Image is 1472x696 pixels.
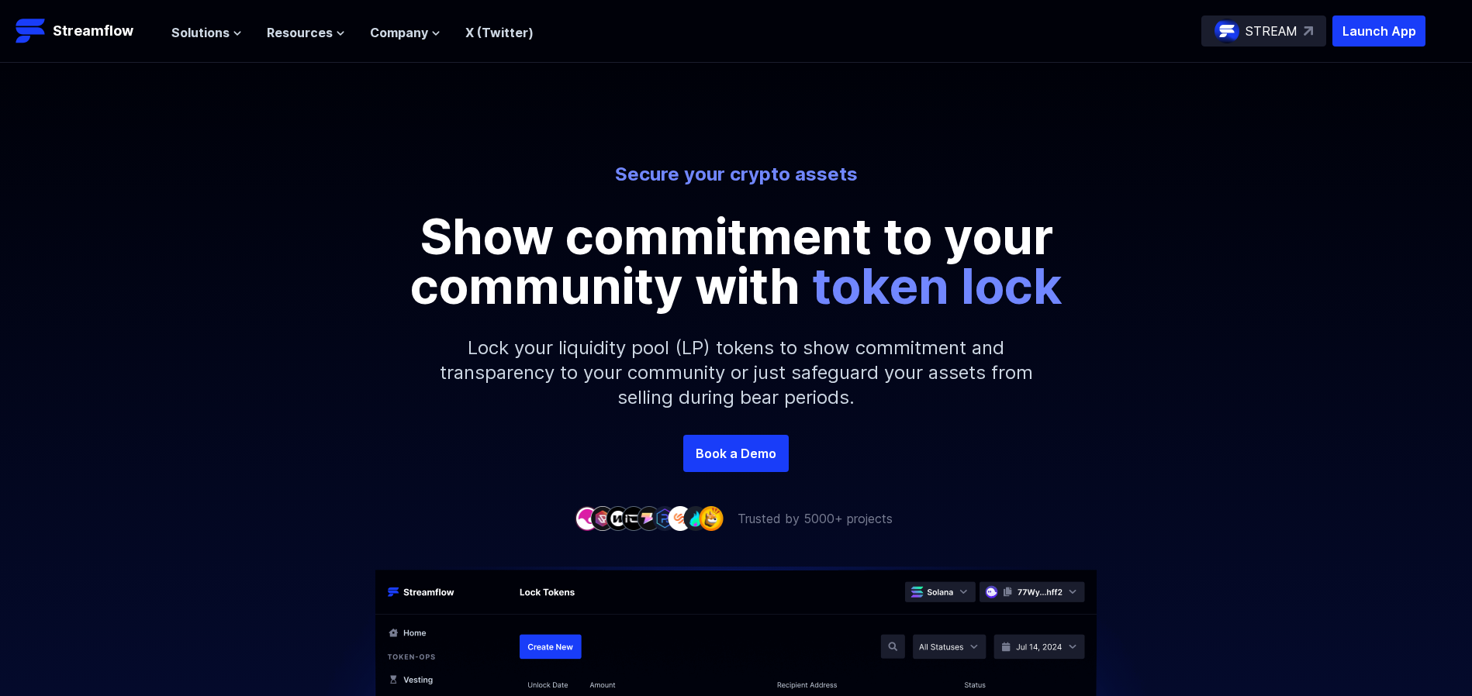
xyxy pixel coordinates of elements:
button: Company [370,23,441,42]
img: company-9 [699,506,724,530]
span: token lock [812,256,1063,315]
p: Lock your liquidity pool (LP) tokens to show commitment and transparency to your community or jus... [403,311,1069,435]
img: top-right-arrow.svg [1304,26,1313,36]
img: company-7 [668,506,693,530]
a: X (Twitter) [465,25,534,40]
img: company-5 [637,506,662,530]
img: company-2 [590,506,615,530]
img: Streamflow Logo [16,16,47,47]
button: Solutions [171,23,242,42]
img: company-4 [621,506,646,530]
img: company-3 [606,506,631,530]
a: Streamflow [16,16,156,47]
p: Secure your crypto assets [306,162,1166,187]
img: company-8 [683,506,708,530]
span: Resources [267,23,333,42]
p: Show commitment to your community with [387,212,1085,311]
span: Company [370,23,428,42]
img: company-1 [575,506,600,530]
p: Streamflow [53,20,133,42]
button: Launch App [1332,16,1425,47]
a: Book a Demo [683,435,789,472]
span: Solutions [171,23,230,42]
button: Resources [267,23,345,42]
p: Trusted by 5000+ projects [738,509,893,528]
img: streamflow-logo-circle.png [1215,19,1239,43]
img: company-6 [652,506,677,530]
a: STREAM [1201,16,1326,47]
p: STREAM [1246,22,1298,40]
